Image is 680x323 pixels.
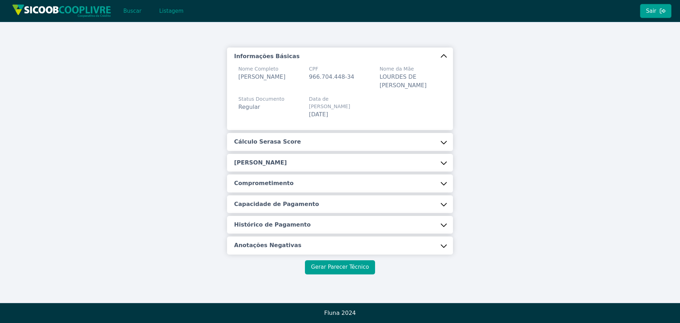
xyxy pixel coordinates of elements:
span: Fluna 2024 [324,310,356,316]
button: Informações Básicas [227,48,453,65]
h5: [PERSON_NAME] [234,159,287,167]
span: Data de [PERSON_NAME] [309,95,371,110]
span: CPF [309,65,354,73]
span: 966.704.448-34 [309,73,354,80]
button: [PERSON_NAME] [227,154,453,172]
span: [PERSON_NAME] [238,73,285,80]
img: img/sicoob_cooplivre.png [12,4,111,17]
span: [DATE] [309,111,328,118]
h5: Capacidade de Pagamento [234,200,319,208]
h5: Comprometimento [234,179,294,187]
h5: Anotações Negativas [234,241,301,249]
button: Capacidade de Pagamento [227,195,453,213]
button: Buscar [117,4,147,18]
span: Status Documento [238,95,284,103]
span: LOURDES DE [PERSON_NAME] [380,73,427,89]
button: Histórico de Pagamento [227,216,453,234]
button: Gerar Parecer Técnico [305,260,375,274]
span: Nome da Mãe [380,65,442,73]
button: Listagem [153,4,189,18]
span: Regular [238,104,260,110]
h5: Informações Básicas [234,52,300,60]
h5: Histórico de Pagamento [234,221,311,229]
button: Comprometimento [227,174,453,192]
button: Cálculo Serasa Score [227,133,453,151]
button: Sair [640,4,671,18]
span: Nome Completo [238,65,285,73]
button: Anotações Negativas [227,236,453,254]
h5: Cálculo Serasa Score [234,138,301,146]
